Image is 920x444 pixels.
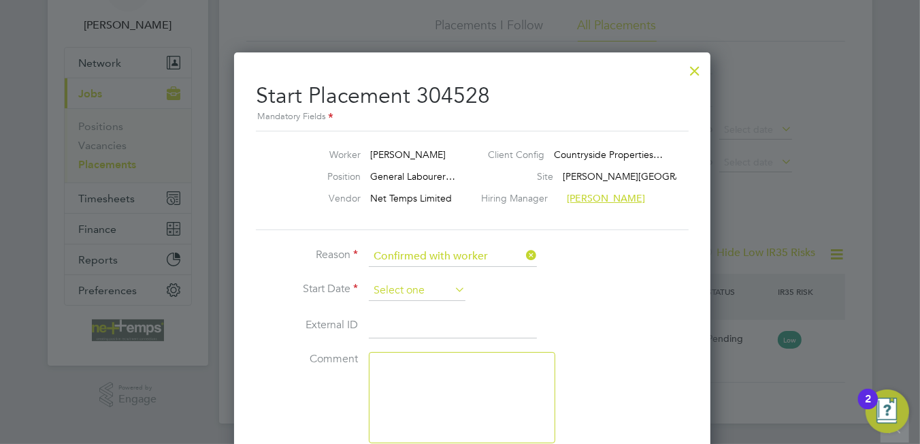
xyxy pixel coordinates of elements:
label: Start Date [256,282,358,296]
input: Select one [369,281,465,301]
span: [PERSON_NAME] [567,192,645,204]
div: 2 [865,399,871,417]
label: Worker [286,148,361,161]
div: Mandatory Fields [256,110,689,125]
span: Net Temps Limited [370,192,452,204]
span: [PERSON_NAME][GEOGRAPHIC_DATA] (West… [563,170,773,183]
span: [PERSON_NAME] [370,148,446,161]
h2: Start Placement 304528 [256,72,689,125]
label: Reason [256,248,358,262]
label: Comment [256,352,358,366]
label: Hiring Manager [481,192,557,204]
label: Vendor [286,192,361,204]
label: Client Config [488,148,544,161]
span: General Labourer… [370,170,455,183]
label: Site [499,170,553,183]
label: External ID [256,318,358,332]
label: Position [286,170,361,183]
button: Open Resource Center, 2 new notifications [866,390,909,433]
input: Select one [369,247,537,267]
span: Countryside Properties… [554,148,663,161]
